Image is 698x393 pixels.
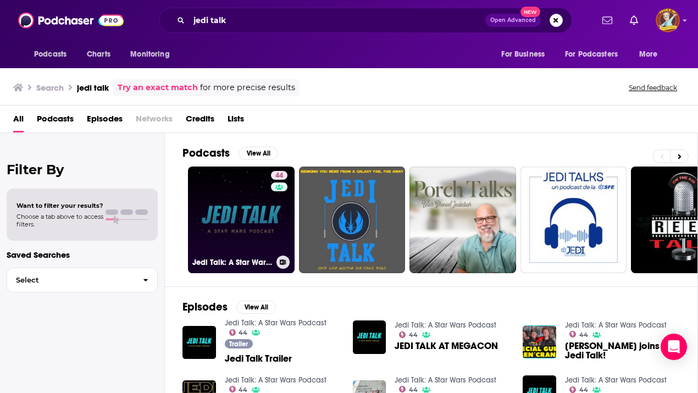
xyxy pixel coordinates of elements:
span: 44 [239,388,247,392]
span: New [520,7,540,17]
span: 44 [239,330,247,335]
input: Search podcasts, credits, & more... [189,12,485,29]
a: 44 [229,386,248,392]
a: Lists [228,110,244,132]
img: Ben Crane joins Jedi Talk! [523,325,556,359]
span: Choose a tab above to access filters. [16,213,103,228]
button: open menu [558,44,634,65]
span: Monitoring [130,47,169,62]
a: JEDI TALK AT MEGACON [395,341,498,351]
button: View All [239,147,278,160]
a: Jedi Talk: A Star Wars Podcast [565,375,667,385]
div: Search podcasts, credits, & more... [159,8,572,33]
span: [PERSON_NAME] joins Jedi Talk! [565,341,680,360]
a: 44 [399,331,418,338]
h2: Podcasts [182,146,230,160]
span: Want to filter your results? [16,202,103,209]
h3: jedi talk [77,82,109,93]
a: Show notifications dropdown [625,11,642,30]
button: open menu [123,44,184,65]
a: 44 [271,171,287,180]
img: JEDI TALK AT MEGACON [353,320,386,354]
span: For Podcasters [565,47,618,62]
h3: Jedi Talk: A Star Wars Podcast [192,258,272,267]
a: Jedi Talk: A Star Wars Podcast [565,320,667,330]
span: Trailer [229,341,248,347]
button: Select [7,268,158,292]
span: 44 [409,333,418,337]
img: Jedi Talk Trailer [182,326,216,359]
span: Charts [87,47,110,62]
span: 44 [409,388,418,392]
button: open menu [26,44,81,65]
a: 44 [569,386,588,393]
p: Saved Searches [7,250,158,260]
a: 44 [229,329,248,336]
a: 44Jedi Talk: A Star Wars Podcast [188,167,295,273]
a: Try an exact match [118,81,198,94]
div: Open Intercom Messenger [661,334,687,360]
a: All [13,110,24,132]
a: Charts [80,44,117,65]
a: Show notifications dropdown [598,11,617,30]
span: Logged in as JimCummingspod [656,8,680,32]
span: Networks [136,110,173,132]
span: More [639,47,658,62]
span: Open Advanced [490,18,536,23]
span: Select [7,276,134,284]
span: For Business [501,47,545,62]
img: User Profile [656,8,680,32]
a: Jedi Talk: A Star Wars Podcast [395,375,496,385]
a: 44 [399,386,418,392]
a: Jedi Talk: A Star Wars Podcast [395,320,496,330]
a: Jedi Talk: A Star Wars Podcast [225,318,326,328]
a: Episodes [87,110,123,132]
a: Ben Crane joins Jedi Talk! [565,341,680,360]
h2: Filter By [7,162,158,178]
a: Jedi Talk: A Star Wars Podcast [225,375,326,385]
a: PodcastsView All [182,146,278,160]
button: Send feedback [625,83,680,92]
h2: Episodes [182,300,228,314]
span: 44 [579,333,588,337]
span: 44 [579,388,588,392]
img: Podchaser - Follow, Share and Rate Podcasts [18,10,124,31]
button: View All [236,301,276,314]
span: Podcasts [34,47,67,62]
button: Show profile menu [656,8,680,32]
a: Credits [186,110,214,132]
a: Jedi Talk Trailer [225,354,292,363]
span: 44 [275,170,283,181]
button: Open AdvancedNew [485,14,541,27]
span: for more precise results [200,81,295,94]
a: 44 [569,331,588,337]
button: open menu [494,44,558,65]
button: open menu [631,44,672,65]
h3: Search [36,82,64,93]
a: Podcasts [37,110,74,132]
a: EpisodesView All [182,300,276,314]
